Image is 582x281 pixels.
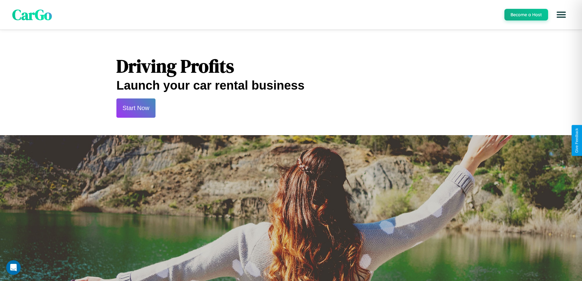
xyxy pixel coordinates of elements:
[12,5,52,25] span: CarGo
[116,79,466,92] h2: Launch your car rental business
[116,54,466,79] h1: Driving Profits
[116,98,156,118] button: Start Now
[6,260,21,275] iframe: Intercom live chat
[553,6,570,23] button: Open menu
[504,9,548,20] button: Become a Host
[575,128,579,153] div: Give Feedback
